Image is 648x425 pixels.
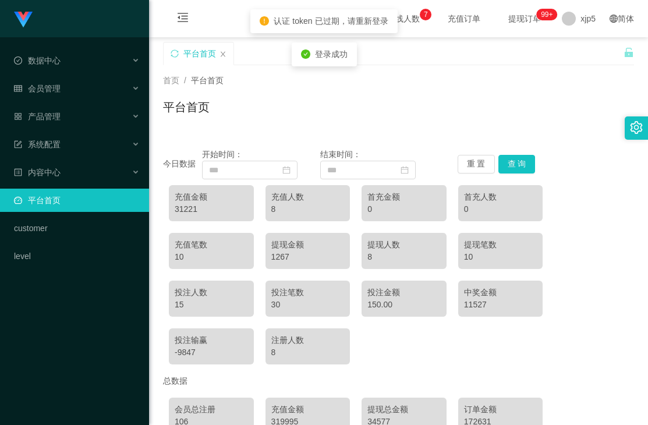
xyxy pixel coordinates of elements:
div: 充值金额 [271,403,345,416]
div: 8 [367,251,441,263]
button: 查 询 [498,155,536,173]
span: 产品管理 [14,112,61,121]
span: 结束时间： [320,150,361,159]
i: 图标: form [14,140,22,148]
div: 充值金额 [175,191,248,203]
img: logo.9652507e.png [14,12,33,28]
div: 1267 [271,251,345,263]
span: / [184,76,186,85]
div: 投注笔数 [271,286,345,299]
div: 31221 [175,203,248,215]
div: -9847 [175,346,248,359]
a: level [14,245,140,268]
h1: 平台首页 [163,98,210,116]
i: 图标: global [610,15,618,23]
div: 首充人数 [464,191,537,203]
p: 7 [424,9,428,20]
span: 平台首页 [191,76,224,85]
div: 总数据 [163,370,634,392]
i: 图标: sync [171,49,179,58]
div: 15 [175,299,248,311]
i: icon: check-circle [301,49,310,59]
div: 0 [367,203,441,215]
i: 图标: menu-fold [163,1,203,38]
span: 登录成功 [315,49,348,59]
div: 订单金额 [464,403,537,416]
div: 提现笔数 [464,239,537,251]
div: 首充金额 [367,191,441,203]
div: 8 [271,203,345,215]
div: 30 [271,299,345,311]
div: 投注金额 [367,286,441,299]
div: 10 [464,251,537,263]
span: 在线人数 [381,15,426,23]
div: 投注输赢 [175,334,248,346]
i: 图标: calendar [282,166,291,174]
i: icon: exclamation-circle [260,16,269,26]
div: 提现人数 [367,239,441,251]
div: 投注人数 [175,286,248,299]
a: customer [14,217,140,240]
i: 图标: calendar [401,166,409,174]
i: 图标: table [14,84,22,93]
i: 图标: check-circle-o [14,56,22,65]
i: 图标: profile [14,168,22,176]
span: 内容中心 [14,168,61,177]
button: 重 置 [458,155,495,173]
div: 充值人数 [271,191,345,203]
span: 认证 token 已过期，请重新登录 [274,16,388,26]
div: 0 [464,203,537,215]
div: 提现金额 [271,239,345,251]
i: 图标: setting [630,121,643,134]
span: 系统配置 [14,140,61,149]
div: 150.00 [367,299,441,311]
div: 平台首页 [183,42,216,65]
div: 充值笔数 [175,239,248,251]
span: 充值订单 [442,15,486,23]
sup: 227 [536,9,557,20]
div: 注册人数 [271,334,345,346]
i: 图标: unlock [624,47,634,58]
i: 图标: appstore-o [14,112,22,121]
span: 会员管理 [14,84,61,93]
div: 提现总金额 [367,403,441,416]
span: 数据中心 [14,56,61,65]
span: 提现订单 [502,15,547,23]
sup: 7 [420,9,431,20]
div: 8 [271,346,345,359]
i: 图标: close [219,51,226,58]
a: 图标: dashboard平台首页 [14,189,140,212]
div: 会员总注册 [175,403,248,416]
span: 首页 [163,76,179,85]
div: 10 [175,251,248,263]
div: 中奖金额 [464,286,537,299]
div: 今日数据 [163,158,202,170]
span: 开始时间： [202,150,243,159]
div: 11527 [464,299,537,311]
